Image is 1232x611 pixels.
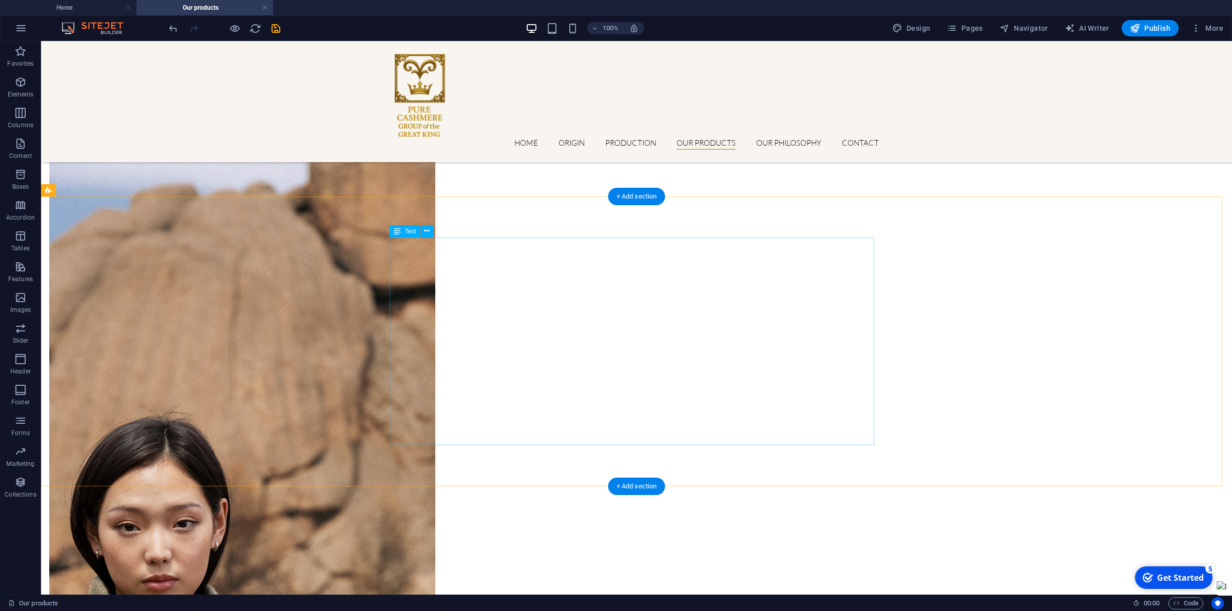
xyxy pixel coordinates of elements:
p: Elements [8,90,34,98]
a: Click to cancel selection. Double-click to open Pages [8,597,58,609]
button: save [269,22,282,34]
button: Publish [1122,20,1179,36]
button: undo [167,22,179,34]
span: Navigator [999,23,1048,33]
p: Images [10,306,31,314]
button: Usercentrics [1211,597,1224,609]
i: Reload page [249,23,261,34]
h6: 100% [603,22,619,34]
span: AI Writer [1065,23,1109,33]
button: Design [888,20,935,36]
button: Code [1168,597,1203,609]
span: More [1191,23,1223,33]
div: 5 [76,1,86,11]
p: Favorites [7,60,33,68]
p: Content [9,152,32,160]
h4: Our products [137,2,273,13]
button: 100% [587,22,624,34]
span: : [1151,599,1152,607]
span: Code [1173,597,1199,609]
div: Design (Ctrl+Alt+Y) [888,20,935,36]
p: Collections [5,490,36,499]
p: Tables [11,244,30,252]
i: On resize automatically adjust zoom level to fit chosen device. [629,24,639,33]
div: + Add section [608,478,665,495]
i: Undo: Change image (Ctrl+Z) [167,23,179,34]
div: Get Started 5 items remaining, 0% complete [6,4,83,27]
div: + Add section [608,188,665,205]
span: Pages [947,23,983,33]
p: Boxes [12,183,29,191]
span: 00 00 [1144,597,1160,609]
button: AI Writer [1061,20,1113,36]
p: Slider [13,337,29,345]
button: Pages [942,20,987,36]
p: Accordion [6,213,35,222]
i: Save (Ctrl+S) [270,23,282,34]
h6: Session time [1133,597,1160,609]
p: Features [8,275,33,283]
div: Get Started [28,10,74,21]
button: More [1187,20,1227,36]
button: Navigator [995,20,1052,36]
p: Marketing [6,460,34,468]
p: Footer [11,398,30,406]
span: Design [892,23,931,33]
p: Header [10,367,31,376]
button: reload [249,22,261,34]
span: Publish [1130,23,1170,33]
span: Text [405,228,416,234]
p: Forms [11,429,30,437]
img: Editor Logo [59,22,136,34]
p: Columns [8,121,33,129]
